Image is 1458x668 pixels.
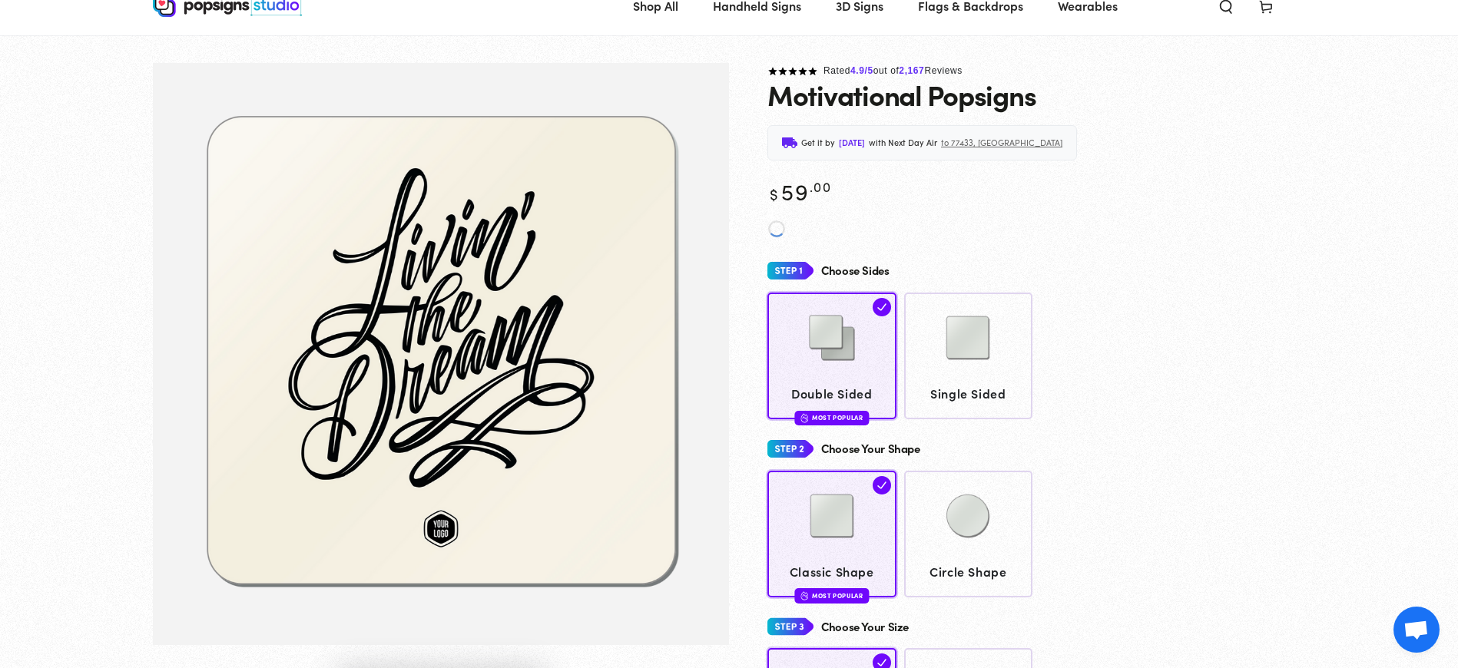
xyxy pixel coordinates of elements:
img: spinner_new.svg [767,220,786,238]
bdi: 59 [767,175,831,207]
span: /5 [865,65,873,76]
h4: Choose Sides [821,264,890,277]
a: Single Sided Single Sided [904,293,1033,419]
img: Step 2 [767,435,813,463]
img: Single Sided [929,299,1006,376]
h4: Choose Your Shape [821,442,920,455]
img: Circle Shape [929,478,1006,554]
img: check.svg [873,298,891,316]
span: [DATE] [839,135,865,150]
a: Double Sided Double Sided Most Popular [767,293,896,419]
span: with Next Day Air [869,135,937,150]
h1: Motivational Popsigns [767,79,1036,110]
span: to 77433, [GEOGRAPHIC_DATA] [941,135,1062,150]
div: Open chat [1393,607,1440,653]
img: check.svg [873,476,891,494]
span: Circle Shape [911,561,1026,583]
a: Circle Shape Circle Shape [904,471,1033,597]
span: Single Sided [911,382,1026,405]
img: Double Sided [794,299,870,376]
span: Rated out of Reviews [823,65,963,76]
img: Step 1 [767,256,813,285]
span: Double Sided [775,382,890,405]
h4: Choose Your Size [821,620,909,633]
span: $ [770,183,779,204]
span: 4.9 [850,65,864,76]
sup: .00 [810,177,831,196]
div: Most Popular [794,588,869,603]
img: Classic Shape [794,478,870,554]
span: Classic Shape [775,561,890,583]
span: Get it by [801,135,835,150]
img: fire.svg [800,412,808,423]
a: Classic Shape Classic Shape Most Popular [767,471,896,597]
img: Step 3 [767,613,813,641]
div: Most Popular [794,411,869,425]
span: 2,167 [899,65,924,76]
img: fire.svg [800,590,808,601]
img: Motivational Popsigns [153,63,729,645]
